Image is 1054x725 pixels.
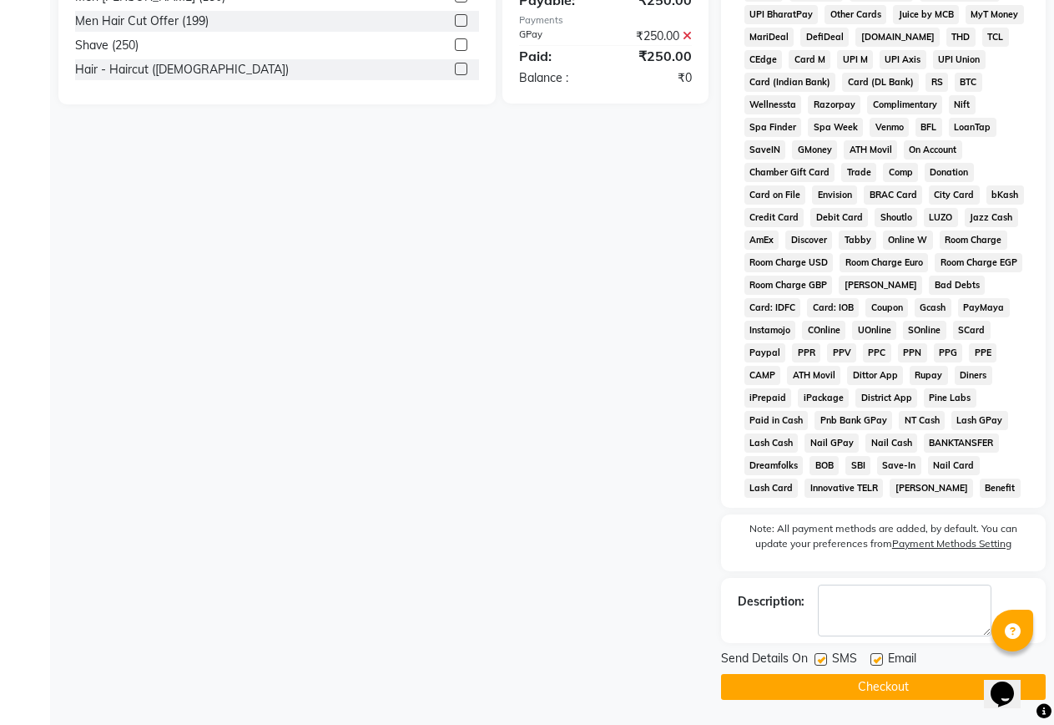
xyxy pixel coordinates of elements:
div: Men Hair Cut Offer (199) [75,13,209,30]
div: GPay [507,28,605,45]
span: MariDeal [744,28,794,47]
span: THD [946,28,976,47]
span: PPE [969,343,996,362]
span: ATH Movil [787,366,840,385]
span: Card: IDFC [744,298,801,317]
span: Dreamfolks [744,456,804,475]
div: Payments [519,13,692,28]
span: MyT Money [966,5,1024,24]
span: RS [925,73,948,92]
span: PPV [827,343,856,362]
span: Card (Indian Bank) [744,73,836,92]
span: Rupay [910,366,948,385]
span: BANKTANSFER [924,433,999,453]
span: bKash [986,185,1024,205]
span: Coupon [865,298,908,317]
span: Lash Cash [744,433,799,453]
span: Send Details On [721,650,808,671]
div: ₹250.00 [605,46,704,66]
span: On Account [904,140,962,160]
div: ₹0 [605,69,704,87]
span: Donation [925,163,974,182]
span: SOnline [903,321,946,340]
div: Shave (250) [75,37,139,54]
span: Trade [841,163,876,182]
span: Gcash [915,298,951,317]
span: PPN [898,343,927,362]
span: PPR [792,343,820,362]
span: Wellnessta [744,95,802,114]
span: Lash Card [744,479,799,498]
span: Diners [955,366,992,385]
span: AmEx [744,231,779,250]
span: UPI M [837,50,873,69]
span: CEdge [744,50,783,69]
span: City Card [929,185,980,205]
span: Benefit [980,479,1021,498]
span: Credit Card [744,208,804,227]
span: Paid in Cash [744,411,809,430]
span: ATH Movil [844,140,897,160]
span: BOB [809,456,839,475]
span: SCard [953,321,991,340]
div: Balance : [507,69,605,87]
span: [PERSON_NAME] [839,276,922,295]
span: Card M [789,50,830,69]
span: Room Charge GBP [744,276,833,295]
span: BRAC Card [864,185,922,205]
span: BFL [915,118,942,137]
div: ₹250.00 [605,28,704,45]
span: Spa Finder [744,118,802,137]
span: BTC [955,73,982,92]
span: NT Cash [899,411,945,430]
span: Pnb Bank GPay [814,411,892,430]
span: Other Cards [825,5,886,24]
span: Room Charge USD [744,253,834,272]
span: Venmo [870,118,909,137]
span: SBI [845,456,870,475]
span: Room Charge EGP [935,253,1022,272]
span: Complimentary [867,95,942,114]
span: Paypal [744,343,786,362]
span: PayMaya [958,298,1010,317]
span: Chamber Gift Card [744,163,835,182]
span: Online W [883,231,933,250]
span: Save-In [877,456,921,475]
span: UPI Axis [880,50,926,69]
span: Card (DL Bank) [842,73,919,92]
button: Checkout [721,674,1046,700]
span: Nail GPay [804,433,859,453]
span: Spa Week [808,118,863,137]
span: Razorpay [808,95,860,114]
span: Debit Card [810,208,868,227]
span: Nail Cash [865,433,917,453]
span: CAMP [744,366,781,385]
span: DefiDeal [800,28,849,47]
span: Room Charge [940,231,1007,250]
span: Discover [785,231,832,250]
span: LoanTap [949,118,996,137]
div: Hair - Haircut ([DEMOGRAPHIC_DATA]) [75,61,289,79]
label: Note: All payment methods are added, by default. You can update your preferences from [738,521,1029,558]
span: Pine Labs [924,388,976,408]
span: Dittor App [847,366,903,385]
span: Nail Card [928,456,980,475]
span: iPrepaid [744,388,792,408]
label: Payment Methods Setting [892,536,1011,551]
span: iPackage [798,388,849,408]
iframe: chat widget [984,658,1037,708]
span: SaveIN [744,140,786,160]
span: [DOMAIN_NAME] [855,28,940,47]
span: Bad Debts [929,276,985,295]
span: UPI Union [933,50,986,69]
span: Innovative TELR [804,479,883,498]
span: UOnline [852,321,896,340]
span: Card: IOB [807,298,859,317]
span: Instamojo [744,321,796,340]
span: PPC [863,343,891,362]
div: Paid: [507,46,605,66]
div: Description: [738,593,804,611]
span: Room Charge Euro [840,253,928,272]
span: GMoney [792,140,837,160]
span: TCL [982,28,1009,47]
